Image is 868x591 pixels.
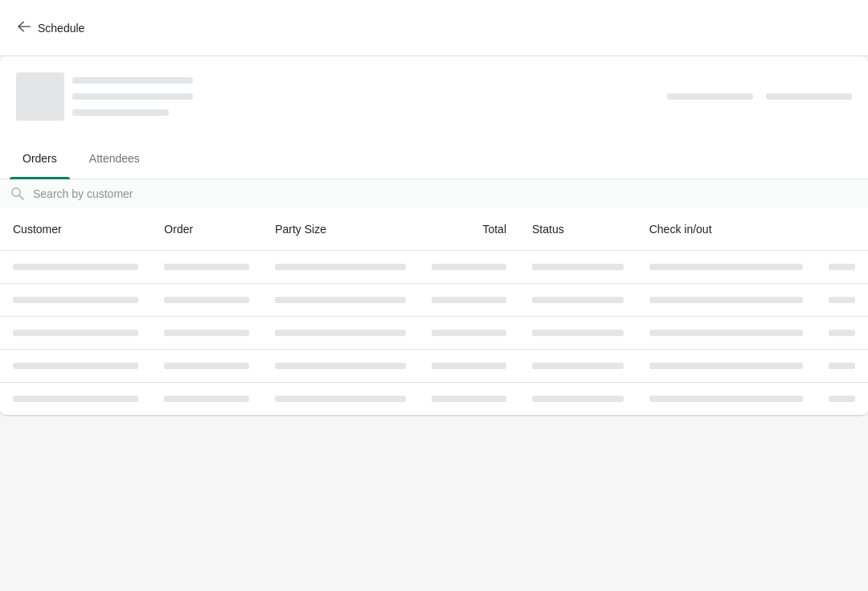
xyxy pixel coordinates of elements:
[151,208,262,251] th: Order
[38,22,84,35] span: Schedule
[262,208,419,251] th: Party Size
[519,208,637,251] th: Status
[419,208,519,251] th: Total
[637,208,816,251] th: Check in/out
[10,144,70,173] span: Orders
[8,14,97,43] button: Schedule
[76,144,153,173] span: Attendees
[32,179,868,208] input: Search by customer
